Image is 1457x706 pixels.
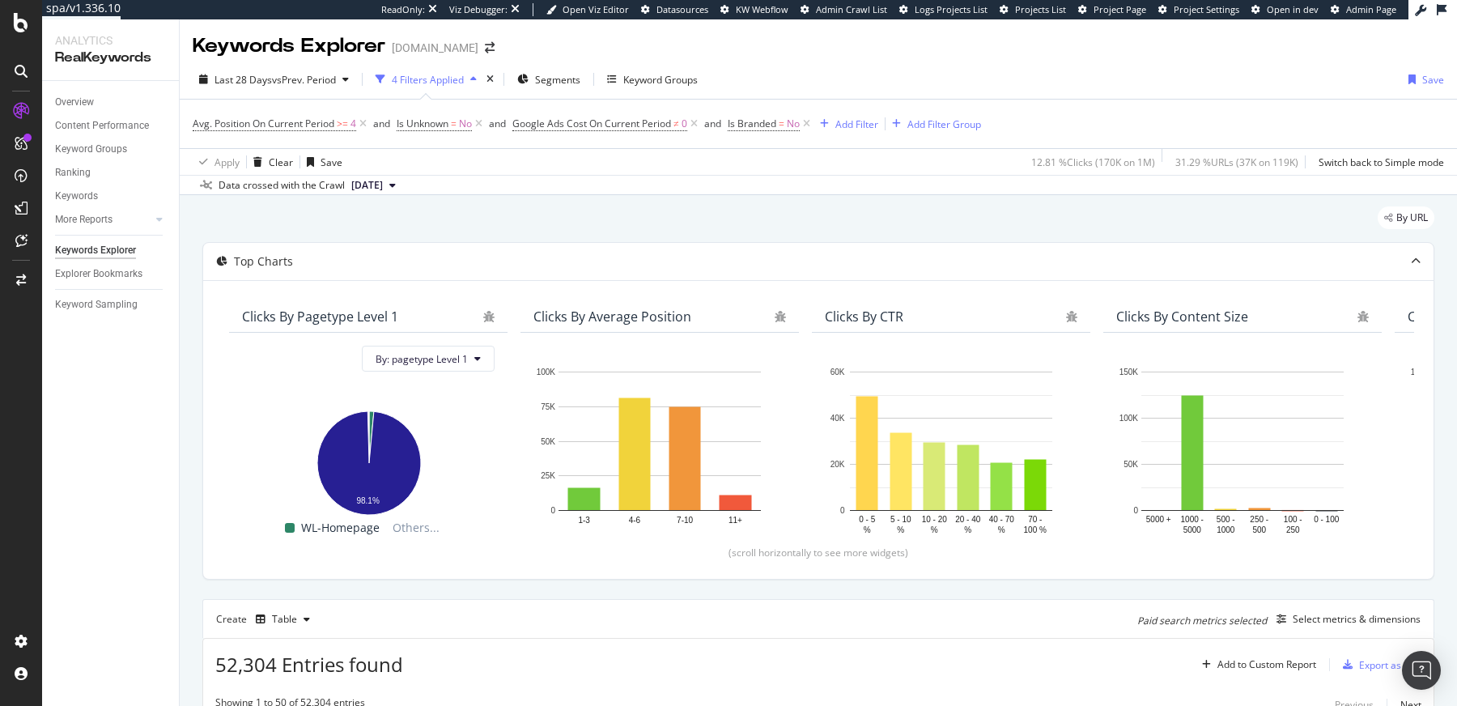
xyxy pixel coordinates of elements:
a: Overview [55,94,168,111]
span: Avg. Position On Current Period [193,117,334,130]
span: No [459,113,472,135]
div: bug [1357,311,1369,322]
div: Select metrics & dimensions [1293,612,1421,626]
a: Content Performance [55,117,168,134]
text: 5 - 10 [890,515,911,524]
a: Project Page [1078,3,1146,16]
div: Table [272,615,297,624]
text: 25K [541,472,555,481]
span: Admin Crawl List [816,3,887,15]
div: Clicks By pagetype Level 1 [242,308,398,325]
button: Segments [511,66,587,92]
svg: A chart. [825,364,1077,538]
div: Top Charts [234,253,293,270]
div: Keyword Groups [623,73,698,87]
text: 250 - [1250,515,1268,524]
text: 100 - [1284,515,1302,524]
span: Others... [386,518,446,538]
div: Save [321,155,342,169]
button: Save [300,149,342,175]
text: 0 - 5 [859,515,875,524]
text: 150K [1119,368,1139,376]
text: 60K [830,368,845,376]
span: WL-Homepage [301,518,380,538]
div: Save [1422,73,1444,87]
text: 1000 [1217,525,1235,534]
button: 4 Filters Applied [369,66,483,92]
span: Projects List [1015,3,1066,15]
text: 100K [1411,368,1430,376]
a: More Reports [55,211,151,228]
text: 1-3 [578,516,590,525]
text: % [964,525,971,534]
text: 100 % [1024,525,1047,534]
div: Analytics [55,32,166,49]
span: Open Viz Editor [563,3,629,15]
button: Keyword Groups [601,66,704,92]
div: [DOMAIN_NAME] [392,40,478,56]
button: Select metrics & dimensions [1270,610,1421,629]
div: 4 Filters Applied [392,73,464,87]
div: bug [483,311,495,322]
text: 7-10 [677,516,693,525]
button: Add Filter [813,114,878,134]
a: Ranking [55,164,168,181]
svg: A chart. [1116,364,1369,538]
span: No [787,113,800,135]
div: Apply [215,155,240,169]
div: and [489,117,506,130]
a: Open in dev [1251,3,1319,16]
span: Admin Page [1346,3,1396,15]
div: RealKeywords [55,49,166,67]
text: 500 - [1217,515,1235,524]
text: 500 [1252,525,1266,534]
div: Switch back to Simple mode [1319,155,1444,169]
a: Projects List [1000,3,1066,16]
span: Last 28 Days [215,73,272,87]
span: Logs Projects List [915,3,988,15]
div: Data crossed with the Crawl [219,178,345,193]
span: = [779,117,784,130]
a: Logs Projects List [899,3,988,16]
text: 40 - 70 [989,515,1015,524]
span: Is Unknown [397,117,448,130]
a: Explorer Bookmarks [55,266,168,283]
span: >= [337,117,348,130]
div: and [704,117,721,130]
span: vs Prev. Period [272,73,336,87]
a: Project Settings [1158,3,1239,16]
text: % [897,525,904,534]
svg: A chart. [533,364,786,538]
a: Keyword Groups [55,141,168,158]
div: 31.29 % URLs ( 37K on 119K ) [1175,155,1298,169]
div: Content Performance [55,117,149,134]
div: Keywords [55,188,98,205]
button: By: pagetype Level 1 [362,346,495,372]
text: 5000 + [1146,515,1171,524]
button: Apply [193,149,240,175]
div: 12.81 % Clicks ( 170K on 1M ) [1031,155,1155,169]
span: By: pagetype Level 1 [376,352,468,366]
div: More Reports [55,211,113,228]
text: 50K [541,437,555,446]
a: Keywords Explorer [55,242,168,259]
div: legacy label [1378,206,1434,229]
button: Clear [247,149,293,175]
span: Datasources [656,3,708,15]
text: 70 - [1028,515,1042,524]
a: Keyword Sampling [55,296,168,313]
text: % [998,525,1005,534]
text: 5000 [1183,525,1202,534]
a: KW Webflow [720,3,788,16]
div: Explorer Bookmarks [55,266,142,283]
text: 1000 - [1181,515,1204,524]
a: Open Viz Editor [546,3,629,16]
span: 52,304 Entries found [215,651,403,678]
svg: A chart. [242,402,495,518]
span: 0 [682,113,687,135]
text: 0 - 100 [1314,515,1340,524]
